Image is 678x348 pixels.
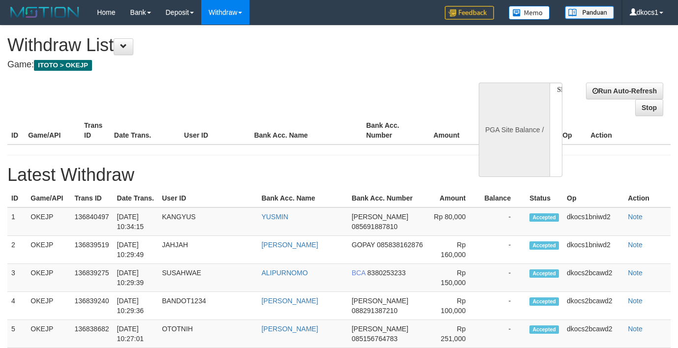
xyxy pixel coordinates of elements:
[7,60,442,70] h4: Game:
[7,236,27,264] td: 2
[480,292,525,320] td: -
[529,241,559,250] span: Accepted
[480,264,525,292] td: -
[563,207,624,236] td: dkocs1bniwd2
[24,116,80,145] th: Game/API
[158,320,257,348] td: OTOTNIH
[480,320,525,348] td: -
[529,213,559,222] span: Accepted
[525,189,563,207] th: Status
[70,264,113,292] td: 136839275
[180,116,250,145] th: User ID
[628,297,643,305] a: Note
[352,223,398,231] span: 085691887810
[158,189,257,207] th: User ID
[113,292,158,320] td: [DATE] 10:29:36
[261,325,318,333] a: [PERSON_NAME]
[7,116,24,145] th: ID
[250,116,362,145] th: Bank Acc. Name
[113,320,158,348] td: [DATE] 10:27:01
[529,325,559,334] span: Accepted
[418,116,474,145] th: Amount
[445,6,494,20] img: Feedback.jpg
[34,60,92,71] span: ITOTO > OKEJP
[70,320,113,348] td: 136838682
[261,213,288,221] a: YUSMIN
[261,269,308,277] a: ALIPURNOMO
[565,6,614,19] img: panduan.png
[628,241,643,249] a: Note
[7,5,82,20] img: MOTION_logo.png
[509,6,550,20] img: Button%20Memo.svg
[261,297,318,305] a: [PERSON_NAME]
[7,292,27,320] td: 4
[158,207,257,236] td: KANGYUS
[563,236,624,264] td: dkocs1bniwd2
[474,116,525,145] th: Balance
[27,264,70,292] td: OKEJP
[427,236,480,264] td: Rp 160,000
[70,189,113,207] th: Trans ID
[628,269,643,277] a: Note
[628,325,643,333] a: Note
[27,189,70,207] th: Game/API
[624,189,671,207] th: Action
[70,292,113,320] td: 136839240
[113,264,158,292] td: [DATE] 10:29:39
[427,264,480,292] td: Rp 150,000
[352,297,408,305] span: [PERSON_NAME]
[70,236,113,264] td: 136839519
[586,116,671,145] th: Action
[113,207,158,236] td: [DATE] 10:34:15
[158,236,257,264] td: JAHJAH
[7,165,671,185] h1: Latest Withdraw
[427,292,480,320] td: Rp 100,000
[158,292,257,320] td: BANDOT1234
[352,335,398,343] span: 085156764783
[80,116,110,145] th: Trans ID
[635,99,663,116] a: Stop
[427,320,480,348] td: Rp 251,000
[352,307,398,315] span: 088291387210
[563,189,624,207] th: Op
[427,189,480,207] th: Amount
[586,83,663,99] a: Run Auto-Refresh
[479,83,550,177] div: PGA Site Balance /
[352,213,408,221] span: [PERSON_NAME]
[529,297,559,306] span: Accepted
[563,264,624,292] td: dkocs2bcawd2
[480,207,525,236] td: -
[628,213,643,221] a: Note
[257,189,347,207] th: Bank Acc. Name
[113,189,158,207] th: Date Trans.
[27,320,70,348] td: OKEJP
[7,320,27,348] td: 5
[352,241,375,249] span: GOPAY
[27,236,70,264] td: OKEJP
[113,236,158,264] td: [DATE] 10:29:49
[427,207,480,236] td: Rp 80,000
[110,116,180,145] th: Date Trans.
[7,264,27,292] td: 3
[7,189,27,207] th: ID
[377,241,423,249] span: 085838162876
[480,236,525,264] td: -
[563,292,624,320] td: dkocs2bcawd2
[563,320,624,348] td: dkocs2bcawd2
[7,207,27,236] td: 1
[27,207,70,236] td: OKEJP
[352,325,408,333] span: [PERSON_NAME]
[352,269,366,277] span: BCA
[362,116,418,145] th: Bank Acc. Number
[27,292,70,320] td: OKEJP
[261,241,318,249] a: [PERSON_NAME]
[7,35,442,55] h1: Withdraw List
[529,269,559,278] span: Accepted
[70,207,113,236] td: 136840497
[480,189,525,207] th: Balance
[158,264,257,292] td: SUSAHWAE
[348,189,428,207] th: Bank Acc. Number
[558,116,586,145] th: Op
[368,269,406,277] span: 8380253233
